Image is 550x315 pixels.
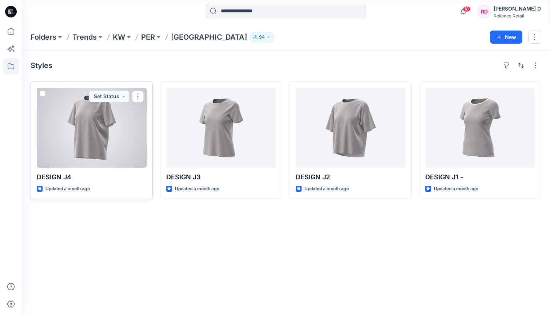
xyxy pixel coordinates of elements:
span: 10 [463,6,471,12]
a: PER [141,32,155,42]
p: Updated a month ago [45,185,90,193]
a: DESIGN J2 [296,88,406,168]
button: New [490,31,522,44]
a: Trends [72,32,97,42]
p: Updated a month ago [434,185,478,193]
div: [PERSON_NAME] D [494,4,541,13]
a: KW [113,32,125,42]
a: DESIGN J4 [37,88,147,168]
p: DESIGN J3 [166,172,276,182]
a: Folders [31,32,56,42]
h4: Styles [31,61,52,70]
div: RD [478,5,491,18]
button: 94 [250,32,274,42]
p: 94 [259,33,265,41]
p: Updated a month ago [175,185,219,193]
p: [GEOGRAPHIC_DATA] [171,32,247,42]
p: Updated a month ago [304,185,349,193]
p: DESIGN J1 - [425,172,535,182]
div: Reliance Retail [494,13,541,19]
a: DESIGN J3 [166,88,276,168]
a: DESIGN J1 - [425,88,535,168]
p: DESIGN J2 [296,172,406,182]
p: DESIGN J4 [37,172,147,182]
